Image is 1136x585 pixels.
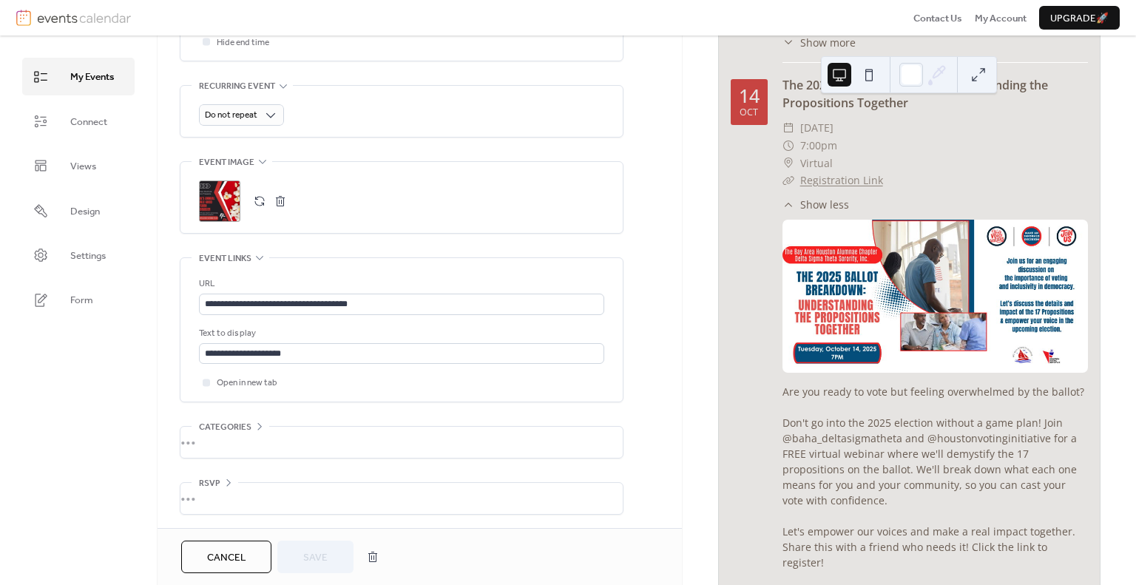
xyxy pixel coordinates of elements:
[782,35,794,50] div: ​
[740,108,758,118] div: Oct
[800,119,834,137] span: [DATE]
[913,10,962,25] a: Contact Us
[199,251,251,266] span: Event links
[782,155,794,172] div: ​
[782,77,1048,111] a: The 2025 Ballot Breakdown: Understanding the Propositions Together
[70,115,107,129] span: Connect
[1039,6,1120,30] button: Upgrade🚀
[16,10,31,26] img: logo
[800,197,849,212] span: Show less
[37,10,131,26] img: logotype
[199,79,275,94] span: Recurring event
[199,420,251,435] span: Categories
[800,137,837,155] span: 7:00pm
[70,159,96,174] span: Views
[782,137,794,155] div: ​
[199,155,254,170] span: Event image
[22,281,135,318] a: Form
[800,173,883,187] a: Registration Link
[975,10,1027,25] a: My Account
[207,550,246,565] span: Cancel
[22,103,135,140] a: Connect
[782,119,794,137] div: ​
[70,204,100,219] span: Design
[205,106,257,124] span: Do not repeat
[739,87,760,105] div: 14
[70,70,114,84] span: My Events
[217,376,277,390] span: Open in new tab
[782,172,794,189] div: ​
[70,293,93,308] span: Form
[180,427,623,458] div: •••
[199,326,601,341] div: Text to display
[800,35,856,50] span: Show more
[199,476,220,491] span: RSVP
[782,220,1088,373] img: img_nFlEfLeKNyoaI9hPDfMEo.800px.png
[199,180,240,222] div: ;
[782,197,794,212] div: ​
[22,237,135,274] a: Settings
[217,35,269,50] span: Hide end time
[782,197,849,212] button: ​Show less
[1050,11,1109,26] span: Upgrade 🚀
[975,11,1027,26] span: My Account
[22,192,135,229] a: Design
[22,58,135,95] a: My Events
[782,35,856,50] button: ​Show more
[181,541,271,573] button: Cancel
[180,483,623,514] div: •••
[199,277,601,291] div: URL
[913,11,962,26] span: Contact Us
[70,248,106,263] span: Settings
[800,155,833,172] span: Virtual
[22,147,135,184] a: Views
